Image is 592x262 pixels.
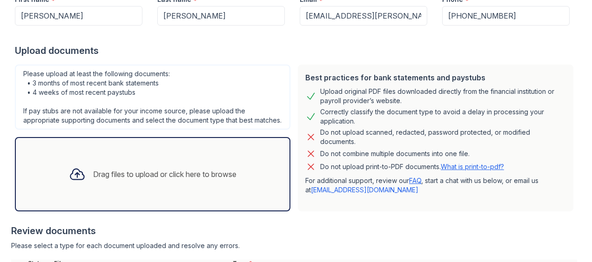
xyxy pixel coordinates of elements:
div: Correctly classify the document type to avoid a delay in processing your application. [320,107,566,126]
div: Best practices for bank statements and paystubs [305,72,566,83]
div: Upload original PDF files downloaded directly from the financial institution or payroll provider’... [320,87,566,105]
div: Please select a type for each document uploaded and resolve any errors. [11,241,577,250]
a: What is print-to-pdf? [441,163,504,170]
p: For additional support, review our , start a chat with us below, or email us at [305,176,566,195]
div: Do not upload scanned, redacted, password protected, or modified documents. [320,128,566,146]
div: Drag files to upload or click here to browse [93,169,236,180]
div: Do not combine multiple documents into one file. [320,148,470,159]
div: Upload documents [15,44,577,57]
p: Do not upload print-to-PDF documents. [320,162,504,171]
div: Review documents [11,224,577,237]
a: FAQ [409,177,421,184]
div: Please upload at least the following documents: • 3 months of most recent bank statements • 4 wee... [15,65,290,130]
a: [EMAIL_ADDRESS][DOMAIN_NAME] [311,186,418,194]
